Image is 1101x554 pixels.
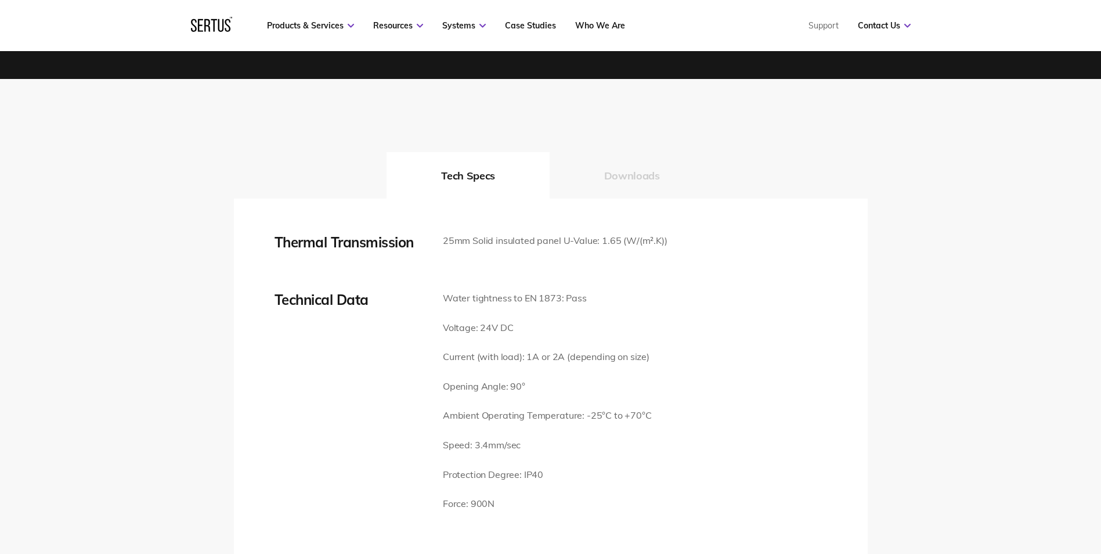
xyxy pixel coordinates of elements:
a: Case Studies [505,20,556,31]
a: Contact Us [858,20,911,31]
a: Support [808,20,839,31]
a: Resources [373,20,423,31]
a: Who We Are [575,20,625,31]
div: Thermal Transmission [275,233,425,251]
a: Products & Services [267,20,354,31]
p: 25mm Solid insulated panel U-Value: 1.65 (W/(m².K)) [443,233,667,249]
div: Technical Data [275,291,425,308]
p: Force: 900N [443,497,652,512]
p: Current (with load): 1A or 2A (depending on size) [443,350,652,365]
iframe: Chat Widget [1043,498,1101,554]
p: Ambient Operating Temperature: -25°C to +70°C [443,408,652,423]
p: Water tightness to EN 1873: Pass [443,291,652,306]
p: Voltage: 24V DC [443,321,652,336]
button: Downloads [550,152,714,199]
p: Protection Degree: IP40 [443,467,652,483]
p: Opening Angle: 90° [443,379,652,394]
p: Speed: 3.4mm/sec [443,438,652,453]
a: Systems [442,20,486,31]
